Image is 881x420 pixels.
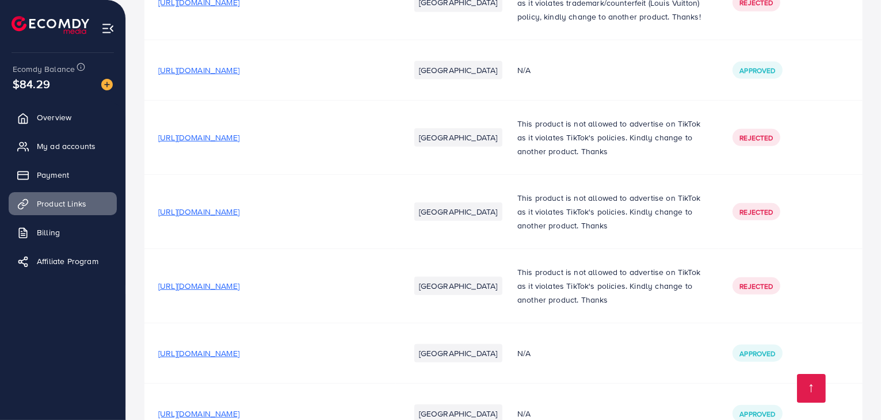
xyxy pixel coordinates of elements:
[517,191,705,232] p: This product is not allowed to advertise on TikTok as it violates TikTok's policies. Kindly chang...
[517,64,531,76] span: N/A
[414,277,502,295] li: [GEOGRAPHIC_DATA]
[9,250,117,273] a: Affiliate Program
[12,16,89,34] img: logo
[101,79,113,90] img: image
[517,348,531,359] span: N/A
[13,63,75,75] span: Ecomdy Balance
[37,112,71,123] span: Overview
[37,227,60,238] span: Billing
[158,132,239,143] span: [URL][DOMAIN_NAME]
[9,192,117,215] a: Product Links
[517,408,531,419] span: N/A
[101,22,115,35] img: menu
[158,280,239,292] span: [URL][DOMAIN_NAME]
[739,207,773,217] span: Rejected
[9,221,117,244] a: Billing
[9,163,117,186] a: Payment
[158,408,239,419] span: [URL][DOMAIN_NAME]
[832,368,872,411] iframe: Chat
[9,106,117,129] a: Overview
[37,198,86,209] span: Product Links
[517,265,705,307] p: This product is not allowed to advertise on TikTok as it violates TikTok's policies. Kindly chang...
[158,64,239,76] span: [URL][DOMAIN_NAME]
[414,61,502,79] li: [GEOGRAPHIC_DATA]
[9,135,117,158] a: My ad accounts
[739,409,775,419] span: Approved
[414,128,502,147] li: [GEOGRAPHIC_DATA]
[158,348,239,359] span: [URL][DOMAIN_NAME]
[739,349,775,358] span: Approved
[414,344,502,362] li: [GEOGRAPHIC_DATA]
[37,169,69,181] span: Payment
[739,281,773,291] span: Rejected
[414,203,502,221] li: [GEOGRAPHIC_DATA]
[13,75,50,92] span: $84.29
[517,118,700,157] span: This product is not allowed to advertise on TikTok as it violates TikTok's policies. Kindly chang...
[158,206,239,217] span: [URL][DOMAIN_NAME]
[37,255,98,267] span: Affiliate Program
[37,140,96,152] span: My ad accounts
[739,66,775,75] span: Approved
[739,133,773,143] span: Rejected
